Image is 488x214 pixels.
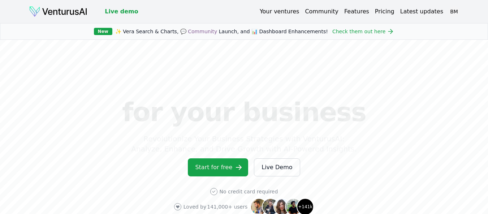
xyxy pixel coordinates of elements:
[449,7,459,17] button: BM
[115,28,328,35] span: ✨ Vera Search & Charts, 💬 Launch, and 📊 Dashboard Enhancements!
[188,158,248,176] a: Start for free
[305,7,338,16] a: Community
[29,6,87,17] img: logo
[332,28,394,35] a: Check them out here
[105,7,138,16] a: Live demo
[344,7,369,16] a: Features
[448,6,460,17] span: BM
[400,7,443,16] a: Latest updates
[260,7,299,16] a: Your ventures
[254,158,300,176] a: Live Demo
[375,7,394,16] a: Pricing
[188,29,217,34] a: Community
[94,28,112,35] div: New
